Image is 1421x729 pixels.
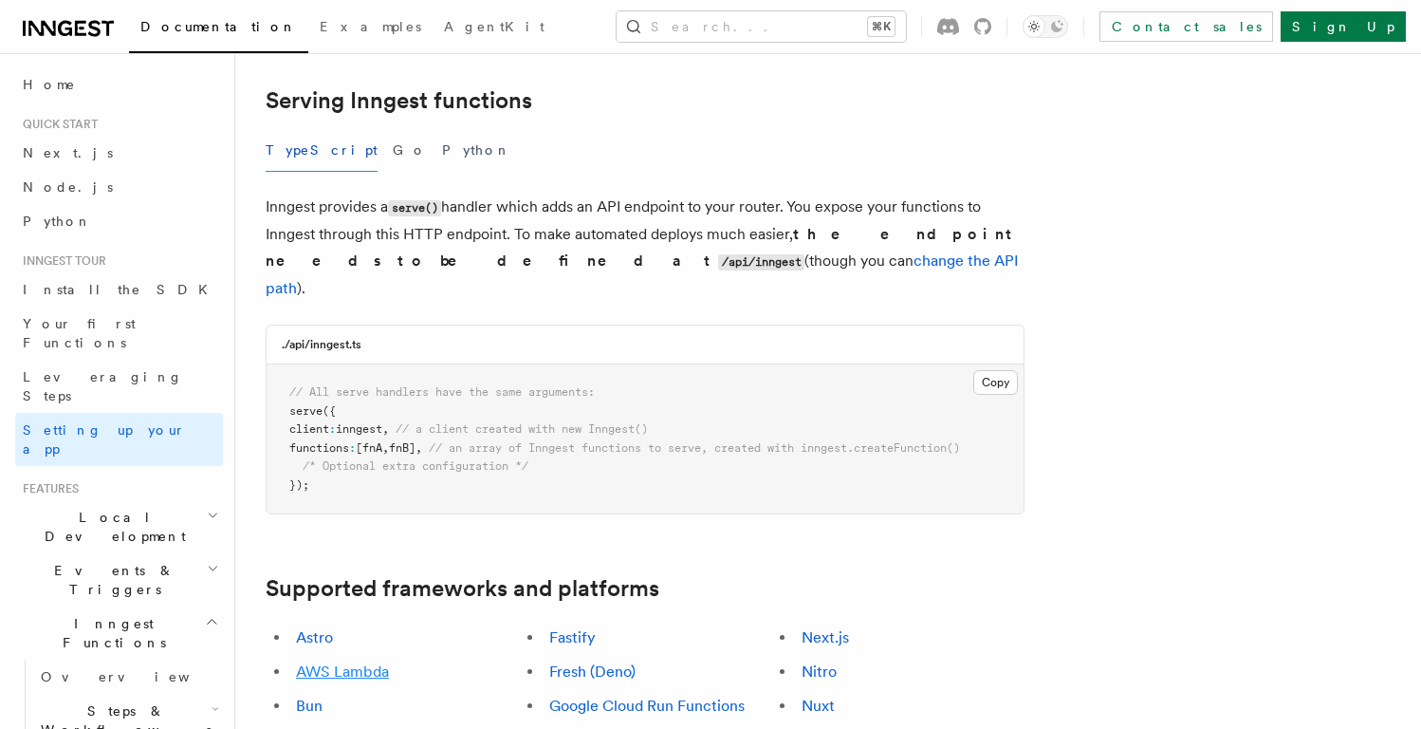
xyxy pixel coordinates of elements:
[23,369,183,403] span: Leveraging Steps
[23,179,113,195] span: Node.js
[289,404,323,418] span: serve
[323,404,336,418] span: ({
[389,441,415,455] span: fnB]
[266,575,659,602] a: Supported frameworks and platforms
[23,282,219,297] span: Install the SDK
[303,459,528,473] span: /* Optional extra configuration */
[15,561,207,599] span: Events & Triggers
[23,316,136,350] span: Your first Functions
[396,422,648,436] span: // a client created with new Inngest()
[1281,11,1406,42] a: Sign Up
[15,272,223,307] a: Install the SDK
[289,478,309,492] span: });
[15,481,79,496] span: Features
[140,19,297,34] span: Documentation
[356,441,382,455] span: [fnA
[41,669,236,684] span: Overview
[718,254,804,271] code: /api/inngest
[349,441,356,455] span: :
[429,441,960,455] span: // an array of Inngest functions to serve, created with inngest.createFunction()
[308,6,433,51] a: Examples
[549,628,596,646] a: Fastify
[382,441,389,455] span: ,
[15,508,207,546] span: Local Development
[296,663,389,681] a: AWS Lambda
[444,19,544,34] span: AgentKit
[266,129,378,172] button: TypeScript
[388,200,441,216] code: serve()
[15,500,223,553] button: Local Development
[266,87,532,114] a: Serving Inngest functions
[393,129,427,172] button: Go
[23,422,186,457] span: Setting up your app
[329,422,336,436] span: :
[23,75,76,94] span: Home
[415,441,422,455] span: ,
[1023,15,1068,38] button: Toggle dark mode
[289,441,349,455] span: functions
[433,6,556,51] a: AgentKit
[15,204,223,238] a: Python
[442,129,511,172] button: Python
[289,422,329,436] span: client
[868,17,895,36] kbd: ⌘K
[15,170,223,204] a: Node.js
[320,19,421,34] span: Examples
[802,628,849,646] a: Next.js
[15,307,223,360] a: Your first Functions
[15,136,223,170] a: Next.js
[15,413,223,466] a: Setting up your app
[15,360,223,413] a: Leveraging Steps
[15,614,205,652] span: Inngest Functions
[549,697,745,715] a: Google Cloud Run Functions
[23,145,113,160] span: Next.js
[23,214,92,229] span: Python
[336,422,382,436] span: inngest
[282,337,361,352] h3: ./api/inngest.ts
[33,660,223,694] a: Overview
[296,697,323,715] a: Bun
[15,117,98,132] span: Quick start
[802,697,835,715] a: Nuxt
[802,663,837,681] a: Nitro
[15,607,223,660] button: Inngest Functions
[15,553,223,607] button: Events & Triggers
[973,370,1018,395] button: Copy
[382,422,389,436] span: ,
[15,67,223,102] a: Home
[129,6,308,53] a: Documentation
[289,385,595,399] span: // All serve handlers have the same arguments:
[1099,11,1273,42] a: Contact sales
[296,628,333,646] a: Astro
[15,253,106,269] span: Inngest tour
[266,194,1024,302] p: Inngest provides a handler which adds an API endpoint to your router. You expose your functions t...
[549,663,636,681] a: Fresh (Deno)
[617,11,906,42] button: Search...⌘K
